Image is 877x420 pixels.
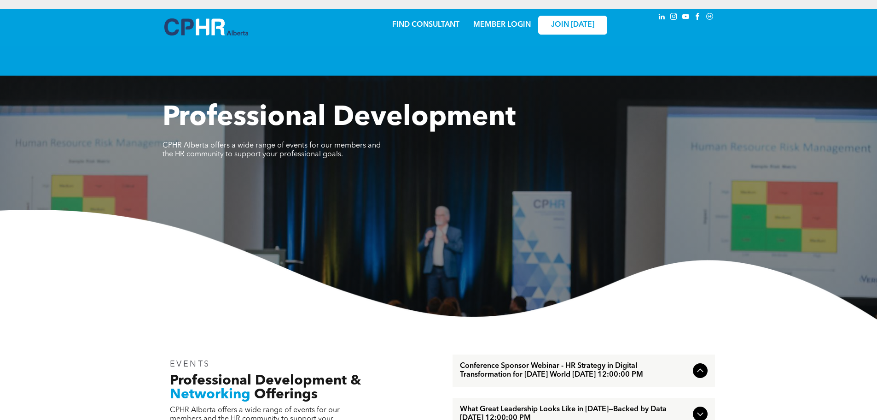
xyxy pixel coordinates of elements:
[657,12,667,24] a: linkedin
[551,21,594,30] span: JOIN [DATE]
[681,12,691,24] a: youtube
[460,362,689,379] span: Conference Sponsor Webinar - HR Strategy in Digital Transformation for [DATE] World [DATE] 12:00:...
[170,374,361,388] span: Professional Development &
[170,360,211,368] span: EVENTS
[473,21,531,29] a: MEMBER LOGIN
[254,388,318,402] span: Offerings
[705,12,715,24] a: Social network
[163,142,381,158] span: CPHR Alberta offers a wide range of events for our members and the HR community to support your p...
[163,104,516,132] span: Professional Development
[164,18,248,35] img: A blue and white logo for cp alberta
[538,16,607,35] a: JOIN [DATE]
[693,12,703,24] a: facebook
[669,12,679,24] a: instagram
[170,388,250,402] span: Networking
[392,21,459,29] a: FIND CONSULTANT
